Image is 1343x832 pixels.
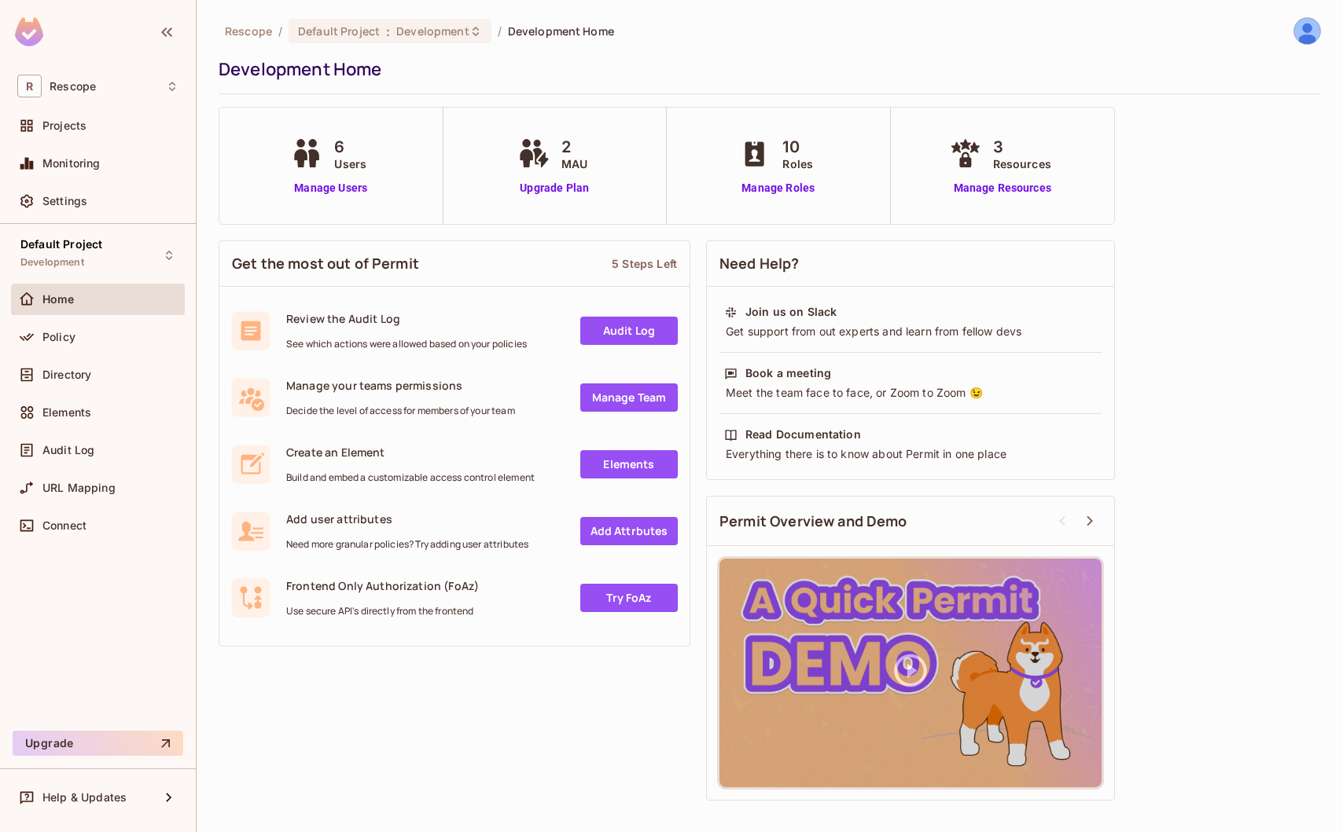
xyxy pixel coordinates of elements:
div: Join us on Slack [745,304,837,320]
a: Audit Log [580,317,678,345]
div: Meet the team face to face, or Zoom to Zoom 😉 [724,385,1097,401]
span: Use secure API's directly from the frontend [286,605,479,618]
div: Everything there is to know about Permit in one place [724,446,1097,462]
a: Elements [580,450,678,478]
button: Upgrade [13,731,183,756]
img: Helen Kochetkova [1294,18,1320,44]
span: Frontend Only Authorization (FoAz) [286,578,479,593]
span: Default Project [298,24,380,38]
span: Need Help? [719,254,800,273]
span: Home [42,293,75,306]
span: 3 [993,135,1051,159]
a: Manage Team [580,383,678,412]
span: MAU [561,156,587,172]
span: : [385,25,391,38]
span: Workspace: Rescope [50,80,96,93]
span: Manage your teams permissions [286,378,515,393]
span: Audit Log [42,444,94,456]
li: / [278,24,282,38]
span: Projects [42,119,86,132]
span: Policy [42,331,75,343]
div: Development Home [219,57,1313,81]
a: Manage Users [287,180,374,196]
span: Default Project [20,238,102,251]
span: Elements [42,406,91,419]
li: / [498,24,502,38]
span: the active workspace [225,24,272,38]
span: Users [334,156,366,172]
span: 2 [561,135,587,159]
a: Manage Resources [946,180,1059,196]
span: R [17,75,42,97]
span: Add user attributes [286,511,528,526]
span: Monitoring [42,157,101,170]
div: Get support from out experts and learn from fellow devs [724,324,1097,339]
span: Development [20,256,84,269]
span: 6 [334,135,366,159]
span: Create an Element [286,445,535,460]
a: Upgrade Plan [514,180,595,196]
span: Settings [42,195,87,207]
span: Decide the level of access for members of your team [286,405,515,417]
div: Book a meeting [745,365,831,381]
a: Manage Roles [735,180,821,196]
span: Help & Updates [42,791,127,804]
div: Read Documentation [745,427,861,442]
span: Build and embed a customizable access control element [286,471,535,484]
span: URL Mapping [42,482,116,494]
span: See which actions were allowed based on your policies [286,338,527,350]
span: Get the most out of Permit [232,254,419,273]
div: 5 Steps Left [612,256,677,271]
span: Review the Audit Log [286,311,527,326]
span: 10 [782,135,813,159]
a: Try FoAz [580,584,678,612]
span: Directory [42,368,91,381]
span: Resources [993,156,1051,172]
span: Need more granular policies? Try adding user attributes [286,538,528,551]
span: Development [396,24,469,38]
span: Permit Overview and Demo [719,511,907,531]
img: SReyMgAAAABJRU5ErkJggg== [15,17,43,46]
span: Roles [782,156,813,172]
a: Add Attrbutes [580,517,678,545]
span: Development Home [508,24,614,38]
span: Connect [42,519,86,532]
